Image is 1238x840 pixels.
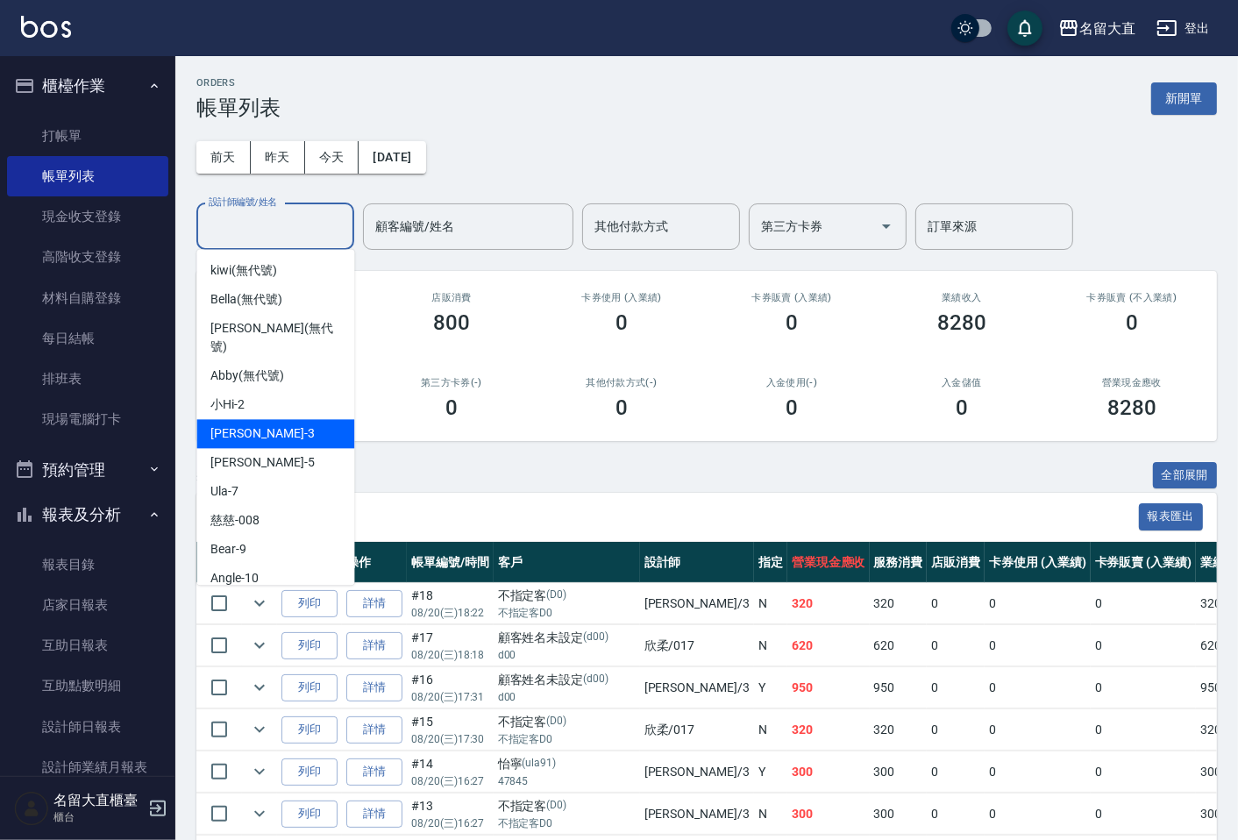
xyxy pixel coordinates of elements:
a: 互助日報表 [7,625,168,666]
td: 300 [870,794,928,835]
p: d00 [498,647,636,663]
td: 950 [787,667,870,708]
span: Ula -7 [210,482,238,501]
img: Logo [21,16,71,38]
a: 新開單 [1151,89,1217,106]
div: 顧客姓名未設定 [498,671,636,689]
button: 列印 [281,674,338,701]
p: (D0) [546,797,566,815]
td: 950 [870,667,928,708]
td: 320 [870,583,928,624]
h2: 營業現金應收 [1068,377,1196,388]
a: 詳情 [346,632,402,659]
td: 0 [927,625,985,666]
a: 材料自購登錄 [7,278,168,318]
p: 櫃台 [53,809,143,825]
a: 詳情 [346,674,402,701]
td: 620 [787,625,870,666]
span: 訂單列表 [217,509,1139,526]
td: 0 [985,751,1091,793]
label: 設計師編號/姓名 [209,196,277,209]
span: 慈慈 -008 [210,511,260,530]
th: 卡券使用 (入業績) [985,542,1091,583]
span: Bella (無代號) [210,290,282,309]
button: 全部展開 [1153,462,1218,489]
p: 08/20 (三) 17:30 [411,731,489,747]
th: 店販消費 [927,542,985,583]
td: 0 [1091,709,1197,751]
h2: 業績收入 [898,292,1026,303]
td: #17 [407,625,494,666]
a: 報表匯出 [1139,508,1204,524]
button: 列印 [281,590,338,617]
button: save [1007,11,1042,46]
h3: 8280 [1107,395,1156,420]
th: 帳單編號/時間 [407,542,494,583]
td: 0 [985,667,1091,708]
div: 顧客姓名未設定 [498,629,636,647]
td: #16 [407,667,494,708]
td: N [754,625,787,666]
td: 欣柔 /017 [640,709,754,751]
button: 列印 [281,758,338,786]
h3: 0 [786,310,798,335]
td: [PERSON_NAME] /3 [640,751,754,793]
p: 不指定客D0 [498,605,636,621]
span: [PERSON_NAME] (無代號) [210,319,340,356]
p: 不指定客D0 [498,815,636,831]
h3: 0 [956,395,968,420]
th: 客戶 [494,542,640,583]
h2: 其他付款方式(-) [558,377,686,388]
button: 櫃檯作業 [7,63,168,109]
a: 每日結帳 [7,318,168,359]
h2: 店販消費 [388,292,516,303]
td: 0 [927,709,985,751]
a: 詳情 [346,590,402,617]
img: Person [14,791,49,826]
span: 小Hi -2 [210,395,245,414]
td: 320 [870,709,928,751]
div: 怡寧 [498,755,636,773]
h3: 8280 [937,310,986,335]
td: 0 [927,667,985,708]
h3: 0 [445,395,458,420]
span: [PERSON_NAME] -5 [210,453,314,472]
button: [DATE] [359,141,425,174]
h5: 名留大直櫃臺 [53,792,143,809]
p: 47845 [498,773,636,789]
td: [PERSON_NAME] /3 [640,667,754,708]
th: 設計師 [640,542,754,583]
button: 今天 [305,141,359,174]
a: 設計師日報表 [7,707,168,747]
span: Angle -10 [210,569,259,587]
h3: 0 [786,395,798,420]
a: 報表目錄 [7,545,168,585]
td: 欣柔 /017 [640,625,754,666]
p: 08/20 (三) 18:22 [411,605,489,621]
h3: 帳單列表 [196,96,281,120]
td: #15 [407,709,494,751]
th: 操作 [342,542,407,583]
td: 0 [985,794,1091,835]
h2: 卡券販賣 (入業績) [728,292,856,303]
td: 0 [927,794,985,835]
span: Abby (無代號) [210,367,284,385]
button: Open [872,212,900,240]
a: 互助點數明細 [7,666,168,706]
p: 08/20 (三) 16:27 [411,815,489,831]
a: 現金收支登錄 [7,196,168,237]
td: [PERSON_NAME] /3 [640,794,754,835]
a: 詳情 [346,801,402,828]
td: #14 [407,751,494,793]
a: 詳情 [346,758,402,786]
td: 0 [927,583,985,624]
div: 不指定客 [498,587,636,605]
a: 排班表 [7,359,168,399]
h2: 入金使用(-) [728,377,856,388]
p: (d00) [583,629,608,647]
h2: 入金儲值 [898,377,1026,388]
button: 前天 [196,141,251,174]
th: 營業現金應收 [787,542,870,583]
div: 名留大直 [1079,18,1135,39]
td: 300 [787,794,870,835]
